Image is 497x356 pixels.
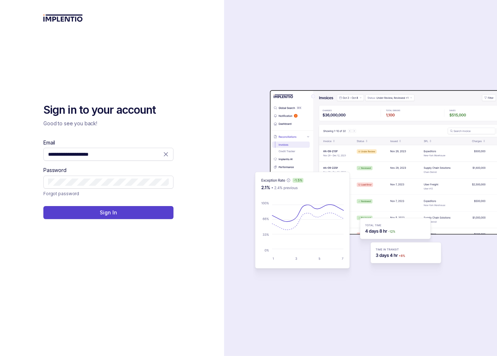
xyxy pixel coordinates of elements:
[43,139,55,146] label: Email
[43,167,67,174] label: Password
[43,14,83,22] img: logo
[43,190,79,197] p: Forgot password
[43,120,173,127] p: Good to see you back!
[43,190,79,197] a: Link Forgot password
[100,209,117,216] p: Sign In
[43,206,173,219] button: Sign In
[43,103,173,117] h2: Sign in to your account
